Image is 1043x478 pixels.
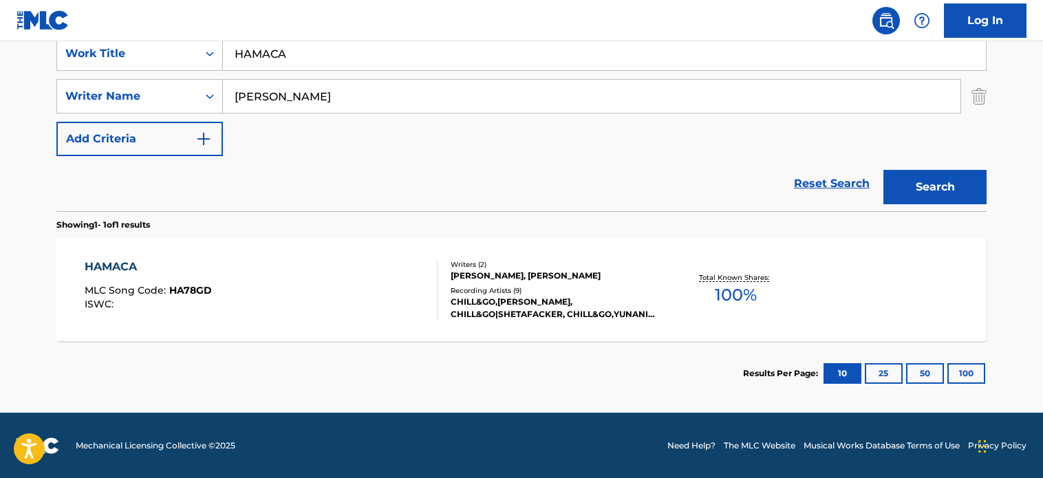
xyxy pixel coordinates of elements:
[56,122,223,156] button: Add Criteria
[195,131,212,147] img: 9d2ae6d4665cec9f34b9.svg
[883,170,987,204] button: Search
[968,439,1026,452] a: Privacy Policy
[667,439,716,452] a: Need Help?
[724,439,795,452] a: The MLC Website
[56,36,987,211] form: Search Form
[451,270,658,282] div: [PERSON_NAME], [PERSON_NAME]
[971,79,987,113] img: Delete Criterion
[451,259,658,270] div: Writers ( 2 )
[451,285,658,296] div: Recording Artists ( 9 )
[974,412,1043,478] iframe: Chat Widget
[715,283,757,307] span: 100 %
[85,298,117,310] span: ISWC :
[451,296,658,321] div: CHILL&GO,[PERSON_NAME], CHILL&GO|SHETAFACKER, CHILL&GO,YUNANI HU,[PERSON_NAME],[PERSON_NAME],[PER...
[906,363,944,384] button: 50
[914,12,930,29] img: help
[743,367,821,380] p: Results Per Page:
[65,88,189,105] div: Writer Name
[56,238,987,341] a: HAMACAMLC Song Code:HA78GDISWC:Writers (2)[PERSON_NAME], [PERSON_NAME]Recording Artists (9)CHILL&...
[65,45,189,62] div: Work Title
[17,10,69,30] img: MLC Logo
[56,219,150,231] p: Showing 1 - 1 of 1 results
[944,3,1026,38] a: Log In
[878,12,894,29] img: search
[872,7,900,34] a: Public Search
[865,363,903,384] button: 25
[85,259,212,275] div: HAMACA
[17,437,59,454] img: logo
[169,284,212,296] span: HA78GD
[824,363,861,384] button: 10
[978,426,987,467] div: Drag
[908,7,936,34] div: Help
[699,272,773,283] p: Total Known Shares:
[804,439,960,452] a: Musical Works Database Terms of Use
[76,439,235,452] span: Mechanical Licensing Collective © 2025
[947,363,985,384] button: 100
[85,284,169,296] span: MLC Song Code :
[787,169,877,199] a: Reset Search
